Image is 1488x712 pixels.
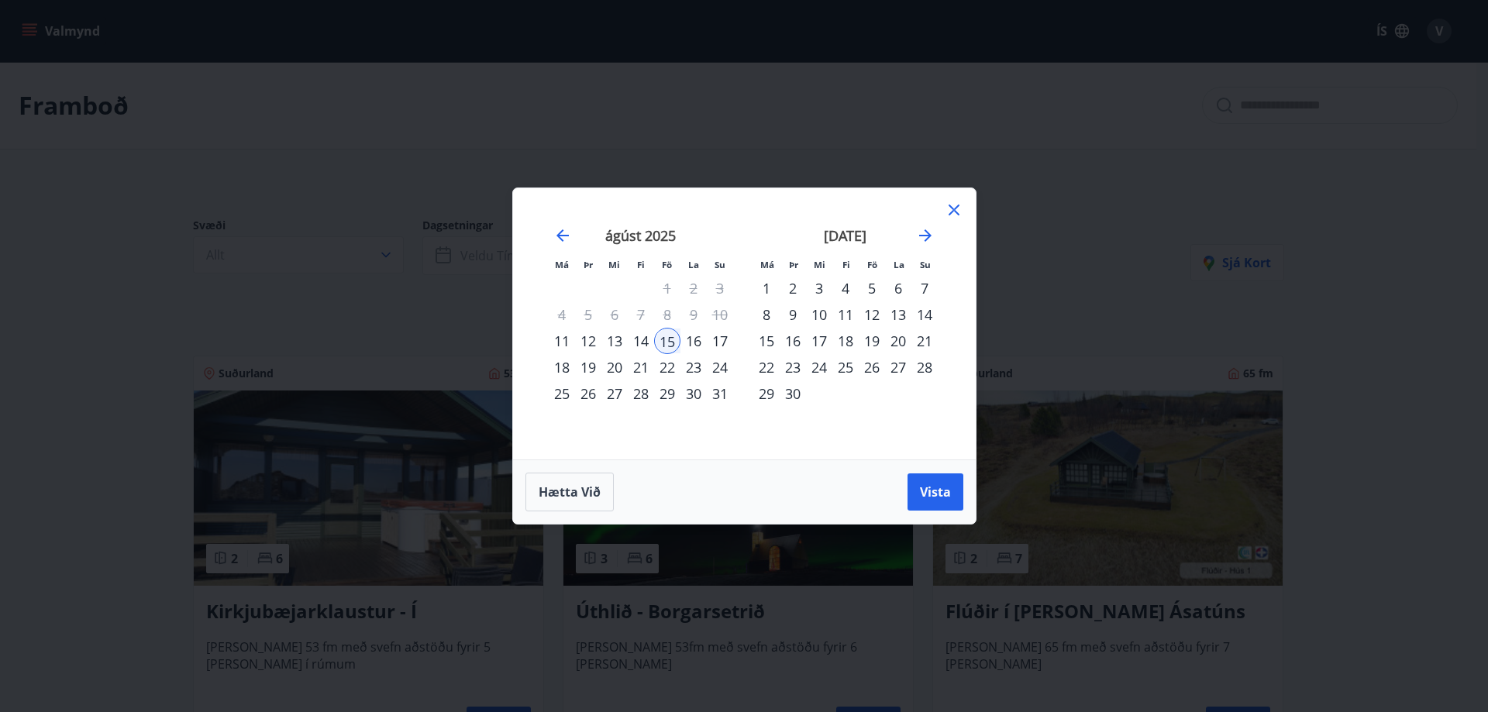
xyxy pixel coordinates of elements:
td: Choose sunnudagur, 28. september 2025 as your check-out date. It’s available. [911,354,938,380]
td: Choose mánudagur, 18. ágúst 2025 as your check-out date. It’s available. [549,354,575,380]
small: Fö [662,259,672,270]
div: 8 [753,301,780,328]
td: Not available. laugardagur, 9. ágúst 2025 [680,301,707,328]
td: Not available. föstudagur, 8. ágúst 2025 [654,301,680,328]
td: Choose þriðjudagur, 26. ágúst 2025 as your check-out date. It’s available. [575,380,601,407]
div: 13 [885,301,911,328]
td: Choose föstudagur, 29. ágúst 2025 as your check-out date. It’s available. [654,380,680,407]
div: 2 [780,275,806,301]
div: 6 [885,275,911,301]
td: Choose fimmtudagur, 11. september 2025 as your check-out date. It’s available. [832,301,859,328]
td: Not available. sunnudagur, 10. ágúst 2025 [707,301,733,328]
td: Choose laugardagur, 16. ágúst 2025 as your check-out date. It’s available. [680,328,707,354]
div: 20 [885,328,911,354]
td: Choose mánudagur, 1. september 2025 as your check-out date. It’s available. [753,275,780,301]
small: Su [715,259,725,270]
div: 23 [780,354,806,380]
div: 25 [832,354,859,380]
td: Not available. laugardagur, 2. ágúst 2025 [680,275,707,301]
td: Choose laugardagur, 30. ágúst 2025 as your check-out date. It’s available. [680,380,707,407]
td: Choose laugardagur, 6. september 2025 as your check-out date. It’s available. [885,275,911,301]
td: Choose sunnudagur, 17. ágúst 2025 as your check-out date. It’s available. [707,328,733,354]
td: Not available. miðvikudagur, 6. ágúst 2025 [601,301,628,328]
div: 11 [549,328,575,354]
div: 15 [753,328,780,354]
div: 16 [680,328,707,354]
div: 18 [832,328,859,354]
div: 10 [806,301,832,328]
div: 21 [911,328,938,354]
td: Choose fimmtudagur, 14. ágúst 2025 as your check-out date. It’s available. [628,328,654,354]
td: Not available. sunnudagur, 3. ágúst 2025 [707,275,733,301]
td: Choose mánudagur, 25. ágúst 2025 as your check-out date. It’s available. [549,380,575,407]
small: Su [920,259,931,270]
td: Choose þriðjudagur, 12. ágúst 2025 as your check-out date. It’s available. [575,328,601,354]
small: Mi [608,259,620,270]
td: Choose þriðjudagur, 19. ágúst 2025 as your check-out date. It’s available. [575,354,601,380]
td: Not available. föstudagur, 1. ágúst 2025 [654,275,680,301]
td: Choose föstudagur, 19. september 2025 as your check-out date. It’s available. [859,328,885,354]
td: Not available. fimmtudagur, 7. ágúst 2025 [628,301,654,328]
div: 7 [911,275,938,301]
div: 26 [575,380,601,407]
td: Selected as start date. föstudagur, 15. ágúst 2025 [654,328,680,354]
div: 24 [707,354,733,380]
td: Choose miðvikudagur, 10. september 2025 as your check-out date. It’s available. [806,301,832,328]
div: 16 [780,328,806,354]
div: 29 [753,380,780,407]
span: Hætta við [539,483,601,500]
div: 13 [601,328,628,354]
td: Choose þriðjudagur, 9. september 2025 as your check-out date. It’s available. [780,301,806,328]
td: Choose sunnudagur, 24. ágúst 2025 as your check-out date. It’s available. [707,354,733,380]
div: 14 [628,328,654,354]
div: 15 [654,328,680,354]
td: Choose þriðjudagur, 2. september 2025 as your check-out date. It’s available. [780,275,806,301]
div: 28 [911,354,938,380]
div: 11 [832,301,859,328]
small: Fö [867,259,877,270]
div: 19 [575,354,601,380]
td: Choose miðvikudagur, 24. september 2025 as your check-out date. It’s available. [806,354,832,380]
div: 23 [680,354,707,380]
td: Choose miðvikudagur, 13. ágúst 2025 as your check-out date. It’s available. [601,328,628,354]
td: Choose laugardagur, 13. september 2025 as your check-out date. It’s available. [885,301,911,328]
small: La [688,259,699,270]
div: 20 [601,354,628,380]
strong: ágúst 2025 [605,226,676,245]
small: Má [760,259,774,270]
td: Choose föstudagur, 22. ágúst 2025 as your check-out date. It’s available. [654,354,680,380]
td: Choose fimmtudagur, 21. ágúst 2025 as your check-out date. It’s available. [628,354,654,380]
td: Choose þriðjudagur, 23. september 2025 as your check-out date. It’s available. [780,354,806,380]
td: Choose laugardagur, 27. september 2025 as your check-out date. It’s available. [885,354,911,380]
td: Choose sunnudagur, 21. september 2025 as your check-out date. It’s available. [911,328,938,354]
div: 27 [885,354,911,380]
div: 1 [753,275,780,301]
div: 19 [859,328,885,354]
td: Choose miðvikudagur, 27. ágúst 2025 as your check-out date. It’s available. [601,380,628,407]
div: 26 [859,354,885,380]
td: Not available. mánudagur, 4. ágúst 2025 [549,301,575,328]
td: Choose mánudagur, 22. september 2025 as your check-out date. It’s available. [753,354,780,380]
div: Move forward to switch to the next month. [916,226,935,245]
td: Choose fimmtudagur, 18. september 2025 as your check-out date. It’s available. [832,328,859,354]
td: Choose fimmtudagur, 25. september 2025 as your check-out date. It’s available. [832,354,859,380]
td: Choose föstudagur, 12. september 2025 as your check-out date. It’s available. [859,301,885,328]
td: Choose mánudagur, 15. september 2025 as your check-out date. It’s available. [753,328,780,354]
div: 5 [859,275,885,301]
small: Þr [584,259,593,270]
div: 30 [780,380,806,407]
td: Choose miðvikudagur, 17. september 2025 as your check-out date. It’s available. [806,328,832,354]
td: Choose sunnudagur, 31. ágúst 2025 as your check-out date. It’s available. [707,380,733,407]
td: Choose fimmtudagur, 4. september 2025 as your check-out date. It’s available. [832,275,859,301]
div: 29 [654,380,680,407]
td: Choose þriðjudagur, 16. september 2025 as your check-out date. It’s available. [780,328,806,354]
small: Mi [814,259,825,270]
div: 14 [911,301,938,328]
div: 9 [780,301,806,328]
strong: [DATE] [824,226,866,245]
small: Fi [637,259,645,270]
div: 31 [707,380,733,407]
button: Vista [908,473,963,511]
td: Choose sunnudagur, 14. september 2025 as your check-out date. It’s available. [911,301,938,328]
div: 24 [806,354,832,380]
